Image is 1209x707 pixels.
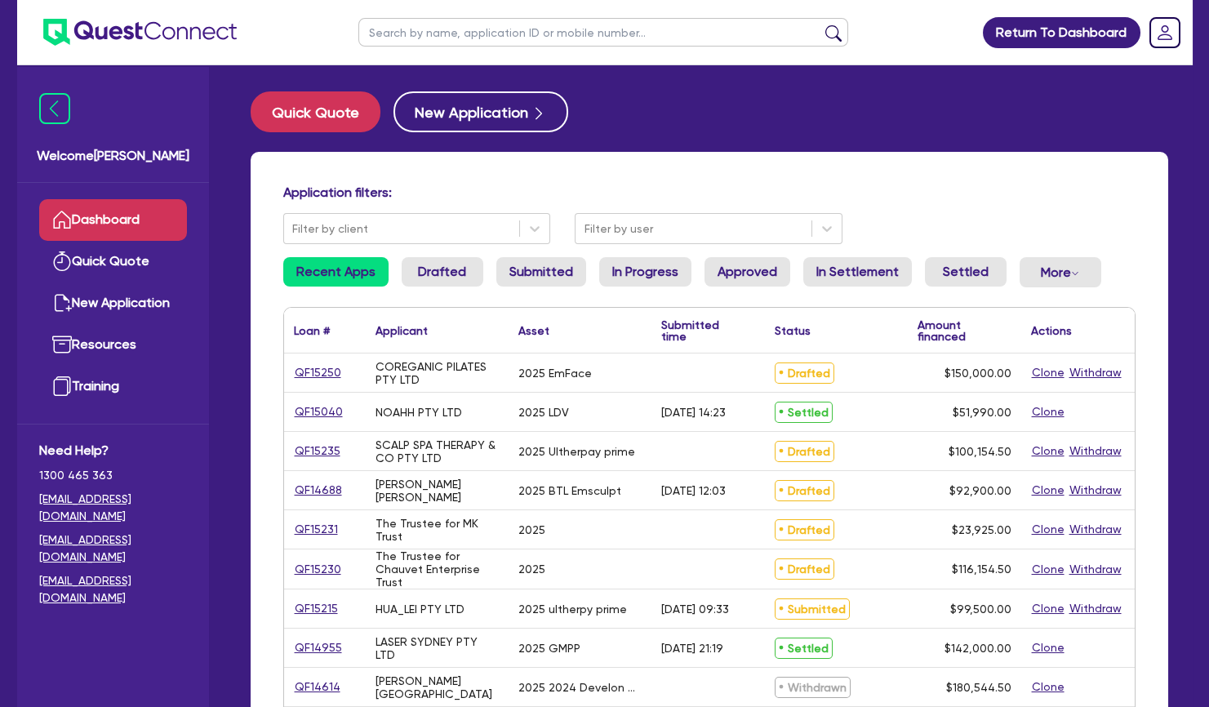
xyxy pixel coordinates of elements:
img: quest-connect-logo-blue [43,19,237,46]
div: [DATE] 14:23 [661,406,726,419]
a: [EMAIL_ADDRESS][DOMAIN_NAME] [39,531,187,566]
div: [DATE] 09:33 [661,603,729,616]
span: Drafted [775,362,834,384]
a: Dashboard [39,199,187,241]
span: $99,500.00 [950,603,1011,616]
button: Withdraw [1069,481,1122,500]
div: Applicant [376,325,428,336]
button: Clone [1031,560,1065,579]
span: Drafted [775,441,834,462]
button: New Application [393,91,568,132]
span: Drafted [775,558,834,580]
a: QF15250 [294,363,342,382]
div: 2025 LDV [518,406,569,419]
a: In Progress [599,257,691,287]
a: Resources [39,324,187,366]
img: icon-menu-close [39,93,70,124]
div: The Trustee for MK Trust [376,517,499,543]
a: [EMAIL_ADDRESS][DOMAIN_NAME] [39,572,187,607]
span: $142,000.00 [945,642,1011,655]
div: COREGANIC PILATES PTY LTD [376,360,499,386]
div: [DATE] 21:19 [661,642,723,655]
a: New Application [39,282,187,324]
button: Clone [1031,678,1065,696]
div: 2025 [518,562,545,576]
img: quick-quote [52,251,72,271]
button: Clone [1031,363,1065,382]
div: Submitted time [661,319,740,342]
div: 2025 [518,523,545,536]
a: Dropdown toggle [1144,11,1186,54]
button: Withdraw [1069,560,1122,579]
a: Quick Quote [39,241,187,282]
span: $23,925.00 [952,523,1011,536]
a: QF15230 [294,560,342,579]
a: Drafted [402,257,483,287]
div: SCALP SPA THERAPY & CO PTY LTD [376,438,499,465]
div: 2025 2024 Develon DX130LCR [518,681,642,694]
a: QF15235 [294,442,341,460]
img: training [52,376,72,396]
span: $116,154.50 [952,562,1011,576]
div: 2025 EmFace [518,367,592,380]
a: Approved [705,257,790,287]
a: QF15215 [294,599,339,618]
span: $51,990.00 [953,406,1011,419]
a: Quick Quote [251,91,393,132]
span: Drafted [775,480,834,501]
span: Welcome [PERSON_NAME] [37,146,189,166]
a: Submitted [496,257,586,287]
div: Loan # [294,325,330,336]
span: 1300 465 363 [39,467,187,484]
img: resources [52,335,72,354]
button: Clone [1031,520,1065,539]
span: $180,544.50 [946,681,1011,694]
button: Dropdown toggle [1020,257,1101,287]
div: Actions [1031,325,1072,336]
a: QF14614 [294,678,341,696]
a: [EMAIL_ADDRESS][DOMAIN_NAME] [39,491,187,525]
button: Clone [1031,638,1065,657]
div: LASER SYDNEY PTY LTD [376,635,499,661]
div: 2025 GMPP [518,642,580,655]
a: QF14955 [294,638,343,657]
span: Need Help? [39,441,187,460]
span: Settled [775,402,833,423]
span: Drafted [775,519,834,540]
button: Clone [1031,442,1065,460]
div: 2025 Ultherpay prime [518,445,635,458]
button: Clone [1031,599,1065,618]
button: Clone [1031,481,1065,500]
div: [DATE] 12:03 [661,484,726,497]
button: Withdraw [1069,363,1122,382]
div: HUA_LEI PTY LTD [376,603,464,616]
a: QF14688 [294,481,343,500]
img: new-application [52,293,72,313]
input: Search by name, application ID or mobile number... [358,18,848,47]
a: Return To Dashboard [983,17,1140,48]
a: QF15231 [294,520,339,539]
div: The Trustee for Chauvet Enterprise Trust [376,549,499,589]
button: Quick Quote [251,91,380,132]
span: $92,900.00 [949,484,1011,497]
span: Submitted [775,598,850,620]
span: $100,154.50 [949,445,1011,458]
span: Settled [775,638,833,659]
button: Withdraw [1069,442,1122,460]
div: 2025 BTL Emsculpt [518,484,621,497]
span: Withdrawn [775,677,851,698]
button: Withdraw [1069,599,1122,618]
div: Status [775,325,811,336]
span: $150,000.00 [945,367,1011,380]
a: Recent Apps [283,257,389,287]
a: Settled [925,257,1007,287]
button: Withdraw [1069,520,1122,539]
div: Asset [518,325,549,336]
div: 2025 ultherpy prime [518,603,627,616]
a: Training [39,366,187,407]
div: Amount financed [918,319,1011,342]
h4: Application filters: [283,185,1136,200]
div: NOAHH PTY LTD [376,406,462,419]
div: [PERSON_NAME] [PERSON_NAME] [376,478,499,504]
